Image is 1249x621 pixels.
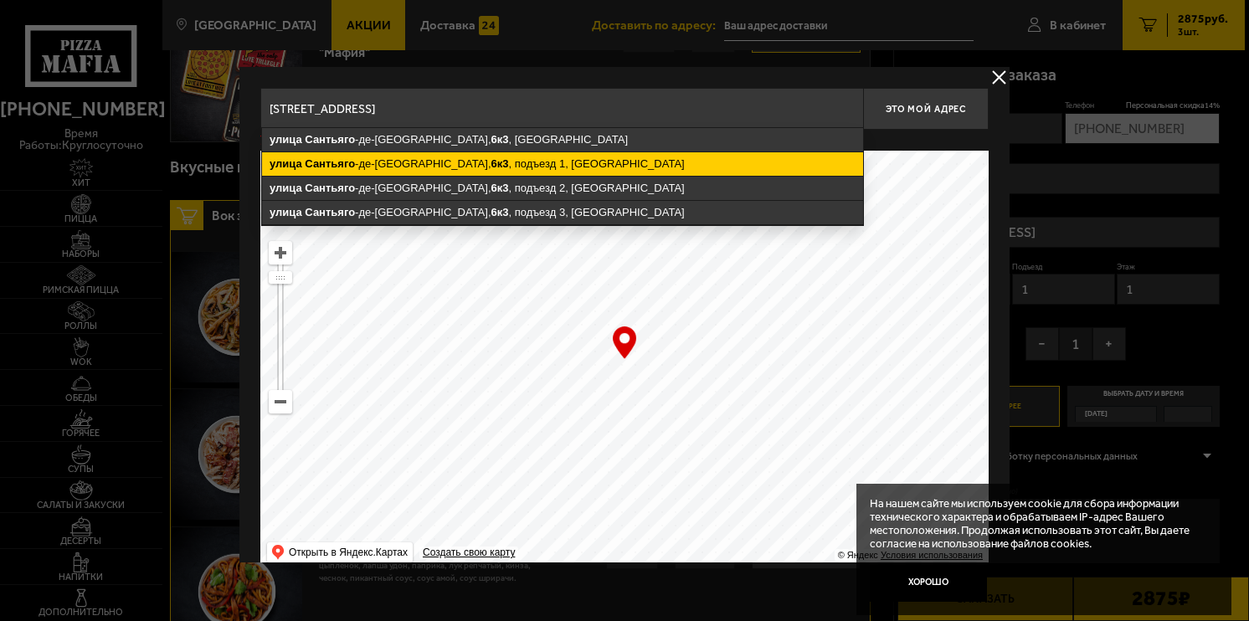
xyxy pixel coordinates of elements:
ymaps: улица [270,206,302,218]
button: Это мой адрес [863,88,989,130]
ymaps: Сантьяго [305,133,355,146]
ymaps: Сантьяго [305,157,355,170]
ymaps: -де-[GEOGRAPHIC_DATA], , подъезд 3, [GEOGRAPHIC_DATA] [262,201,863,224]
button: delivery type [989,67,1010,88]
button: Хорошо [870,562,987,602]
ymaps: Сантьяго [305,182,355,194]
ymaps: 6к3 [491,133,509,146]
input: Введите адрес доставки [260,88,863,130]
p: На нашем сайте мы используем cookie для сбора информации технического характера и обрабатываем IP... [870,496,1209,550]
ymaps: -де-[GEOGRAPHIC_DATA], , [GEOGRAPHIC_DATA] [262,128,863,151]
ymaps: улица [270,182,302,194]
ymaps: Сантьяго [305,206,355,218]
ymaps: 6к3 [491,157,509,170]
ymaps: Открыть в Яндекс.Картах [267,542,413,562]
p: Укажите дом на карте или в поле ввода [260,134,496,147]
a: Создать свою карту [419,547,518,559]
ymaps: Открыть в Яндекс.Картах [289,542,408,562]
ymaps: © Яндекс [838,550,878,560]
ymaps: улица [270,157,302,170]
ymaps: -де-[GEOGRAPHIC_DATA], , подъезд 1, [GEOGRAPHIC_DATA] [262,152,863,176]
ymaps: улица [270,133,302,146]
ymaps: 6к3 [491,182,509,194]
ymaps: -де-[GEOGRAPHIC_DATA], , подъезд 2, [GEOGRAPHIC_DATA] [262,177,863,200]
span: Это мой адрес [886,104,966,115]
ymaps: 6к3 [491,206,509,218]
